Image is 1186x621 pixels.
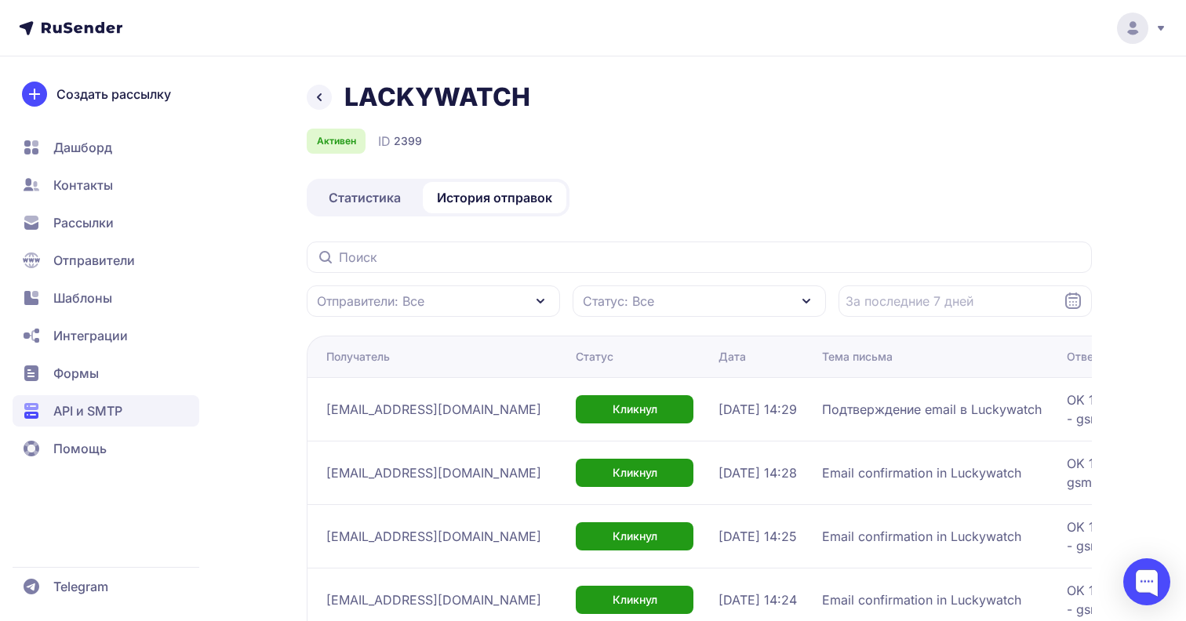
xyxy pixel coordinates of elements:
a: Telegram [13,571,199,602]
span: [DATE] 14:24 [719,590,797,609]
div: Статус [576,349,613,365]
span: Отправители: Все [317,292,424,310]
a: Статистика [310,182,420,213]
input: Поиск [307,241,1092,273]
a: История отправок [423,182,566,213]
span: [DATE] 14:28 [719,463,797,482]
span: [DATE] 14:29 [719,400,797,419]
span: Email confirmation in Luckywatch [822,590,1021,609]
span: Статистика [329,188,401,207]
span: Интеграции [53,326,128,345]
span: Email confirmation in Luckywatch [822,463,1021,482]
div: Получатель [326,349,390,365]
span: Помощь [53,439,107,458]
div: Ответ SMTP [1067,349,1133,365]
span: История отправок [437,188,552,207]
span: [EMAIL_ADDRESS][DOMAIN_NAME] [326,590,541,609]
span: Кликнул [613,465,657,481]
span: Шаблоны [53,289,112,307]
span: Кликнул [613,528,657,544]
span: 2399 [394,133,422,149]
span: Контакты [53,176,113,194]
span: Рассылки [53,213,114,232]
h1: LACKYWATCH [344,82,530,113]
div: ID [378,132,422,151]
span: Кликнул [613,401,657,417]
span: [EMAIL_ADDRESS][DOMAIN_NAME] [326,400,541,419]
span: API и SMTP [53,401,122,420]
span: Email confirmation in Luckywatch [822,527,1021,546]
span: Создать рассылку [56,85,171,103]
span: [DATE] 14:25 [719,527,797,546]
span: Дашборд [53,138,112,157]
span: Формы [53,364,99,383]
span: Подтверждение email в Luckywatch [822,400,1042,419]
div: Дата [719,349,746,365]
span: [EMAIL_ADDRESS][DOMAIN_NAME] [326,463,541,482]
span: Telegram [53,577,108,596]
input: Datepicker input [839,285,1092,317]
span: Кликнул [613,592,657,608]
span: Статус: Все [583,292,654,310]
span: [EMAIL_ADDRESS][DOMAIN_NAME] [326,527,541,546]
span: Активен [317,135,356,147]
div: Тема письма [822,349,893,365]
span: Отправители [53,251,135,270]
